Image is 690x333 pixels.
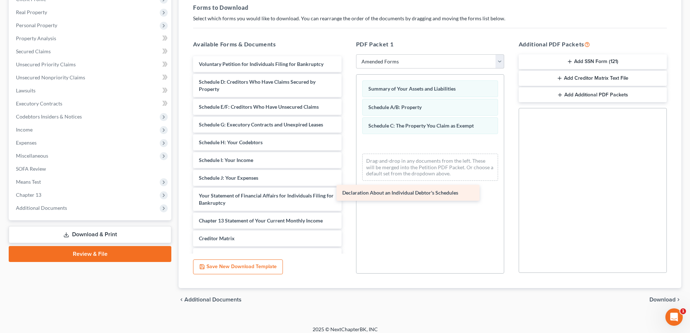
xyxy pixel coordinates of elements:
[362,154,498,181] div: Drag-and-drop in any documents from the left. These will be merged into the Petition PDF Packet. ...
[16,126,33,133] span: Income
[10,32,171,45] a: Property Analysis
[199,175,258,181] span: Schedule J: Your Expenses
[16,113,82,120] span: Codebtors Insiders & Notices
[10,97,171,110] a: Executory Contracts
[199,157,253,163] span: Schedule I: Your Income
[368,104,422,110] span: Schedule A/B: Property
[199,139,263,145] span: Schedule H: Your Codebtors
[16,61,76,67] span: Unsecured Priority Claims
[9,246,171,262] a: Review & File
[179,297,242,303] a: chevron_left Additional Documents
[676,297,681,303] i: chevron_right
[16,87,35,93] span: Lawsuits
[16,74,85,80] span: Unsecured Nonpriority Claims
[649,297,676,303] span: Download
[199,253,268,259] span: Verification of Creditor Matrix
[16,22,57,28] span: Personal Property
[519,54,667,70] button: Add SSN Form (121)
[16,205,67,211] span: Additional Documents
[199,61,323,67] span: Voluntary Petition for Individuals Filing for Bankruptcy
[199,217,323,224] span: Chapter 13 Statement of Your Current Monthly Income
[16,140,37,146] span: Expenses
[342,190,458,196] span: Declaration About an Individual Debtor's Schedules
[193,259,283,275] button: Save New Download Template
[16,100,62,107] span: Executory Contracts
[193,3,667,12] h5: Forms to Download
[16,192,41,198] span: Chapter 13
[16,48,51,54] span: Secured Claims
[199,235,235,241] span: Creditor Matrix
[199,121,323,128] span: Schedule G: Executory Contracts and Unexpired Leases
[16,35,56,41] span: Property Analysis
[665,308,683,326] iframe: Intercom live chat
[649,297,681,303] button: Download chevron_right
[16,179,41,185] span: Means Test
[680,308,686,314] span: 1
[199,79,315,92] span: Schedule D: Creditors Who Have Claims Secured by Property
[10,84,171,97] a: Lawsuits
[16,166,46,172] span: SOFA Review
[193,15,667,22] p: Select which forms you would like to download. You can rearrange the order of the documents by dr...
[9,226,171,243] a: Download & Print
[10,45,171,58] a: Secured Claims
[519,71,667,86] button: Add Creditor Matrix Text File
[10,58,171,71] a: Unsecured Priority Claims
[10,71,171,84] a: Unsecured Nonpriority Claims
[16,153,48,159] span: Miscellaneous
[193,40,341,49] h5: Available Forms & Documents
[356,40,504,49] h5: PDF Packet 1
[368,122,474,129] span: Schedule C: The Property You Claim as Exempt
[199,192,334,206] span: Your Statement of Financial Affairs for Individuals Filing for Bankruptcy
[519,87,667,103] button: Add Additional PDF Packets
[16,9,47,15] span: Real Property
[184,297,242,303] span: Additional Documents
[179,297,184,303] i: chevron_left
[368,86,456,92] span: Summary of Your Assets and Liabilities
[199,104,319,110] span: Schedule E/F: Creditors Who Have Unsecured Claims
[519,40,667,49] h5: Additional PDF Packets
[10,162,171,175] a: SOFA Review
